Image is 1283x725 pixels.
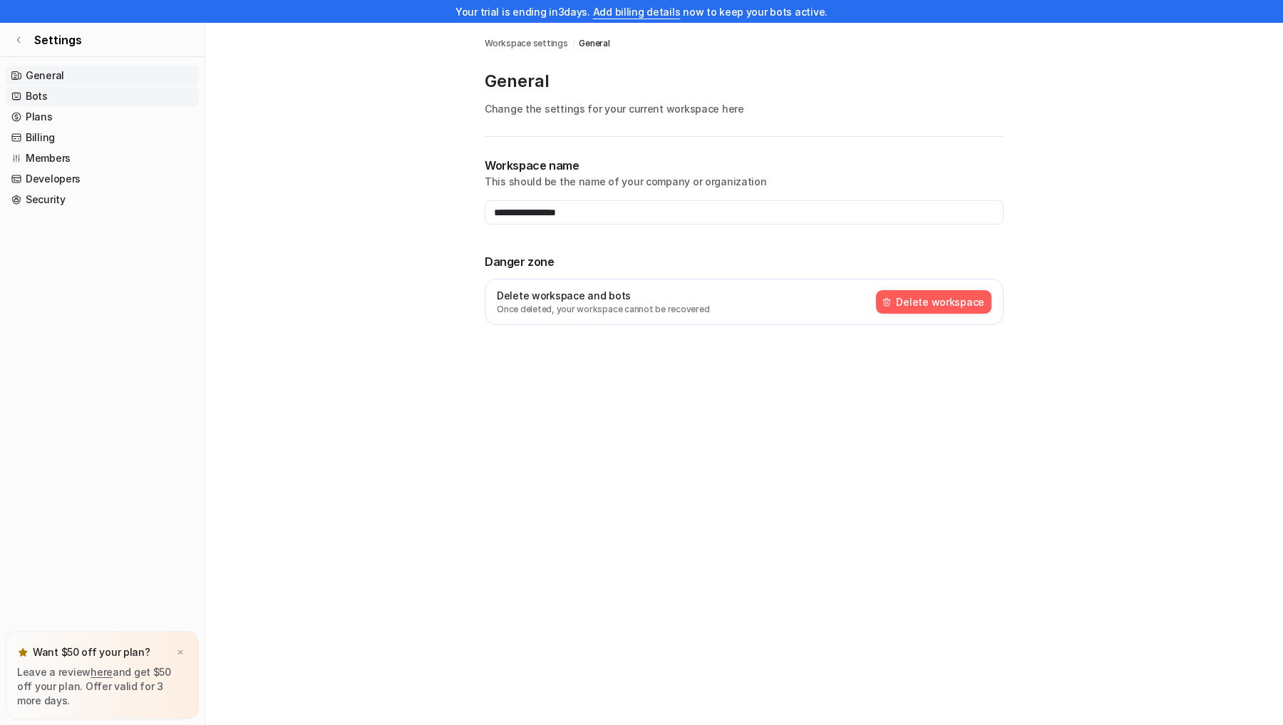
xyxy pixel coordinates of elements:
[485,37,568,50] a: Workspace settings
[485,157,1004,174] p: Workspace name
[6,128,199,148] a: Billing
[91,666,113,678] a: here
[572,37,575,50] span: /
[6,107,199,127] a: Plans
[6,86,199,106] a: Bots
[33,645,150,659] p: Want $50 off your plan?
[34,31,82,48] span: Settings
[6,66,199,86] a: General
[485,70,1004,93] p: General
[497,303,709,316] p: Once deleted, your workspace cannot be recovered
[485,174,1004,189] p: This should be the name of your company or organization
[593,6,681,18] a: Add billing details
[17,647,29,658] img: star
[6,190,199,210] a: Security
[176,648,185,657] img: x
[485,101,1004,116] p: Change the settings for your current workspace here
[6,169,199,189] a: Developers
[579,37,609,50] a: General
[876,290,991,314] button: Delete workspace
[17,665,187,708] p: Leave a review and get $50 off your plan. Offer valid for 3 more days.
[485,253,1004,270] p: Danger zone
[6,148,199,168] a: Members
[497,288,709,303] p: Delete workspace and bots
